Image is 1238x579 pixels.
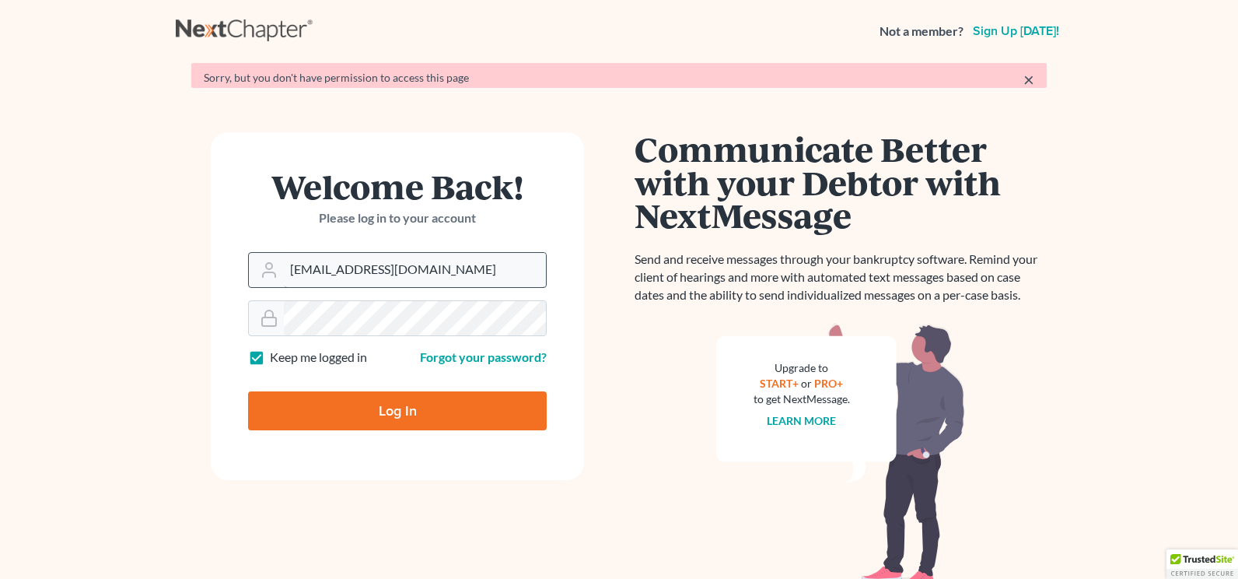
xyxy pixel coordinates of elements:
[761,377,799,390] a: START+
[754,391,850,407] div: to get NextMessage.
[248,209,547,227] p: Please log in to your account
[802,377,813,390] span: or
[204,70,1034,86] div: Sorry, but you don't have permission to access this page
[1166,549,1238,579] div: TrustedSite Certified
[768,414,837,427] a: Learn more
[880,23,963,40] strong: Not a member?
[248,391,547,430] input: Log In
[1023,70,1034,89] a: ×
[420,349,547,364] a: Forgot your password?
[754,360,850,376] div: Upgrade to
[970,25,1062,37] a: Sign up [DATE]!
[270,349,367,367] label: Keep me logged in
[248,170,547,203] h1: Welcome Back!
[635,132,1047,232] h1: Communicate Better with your Debtor with NextMessage
[635,251,1047,304] p: Send and receive messages through your bankruptcy software. Remind your client of hearings and mo...
[284,253,546,287] input: Email Address
[815,377,844,390] a: PRO+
